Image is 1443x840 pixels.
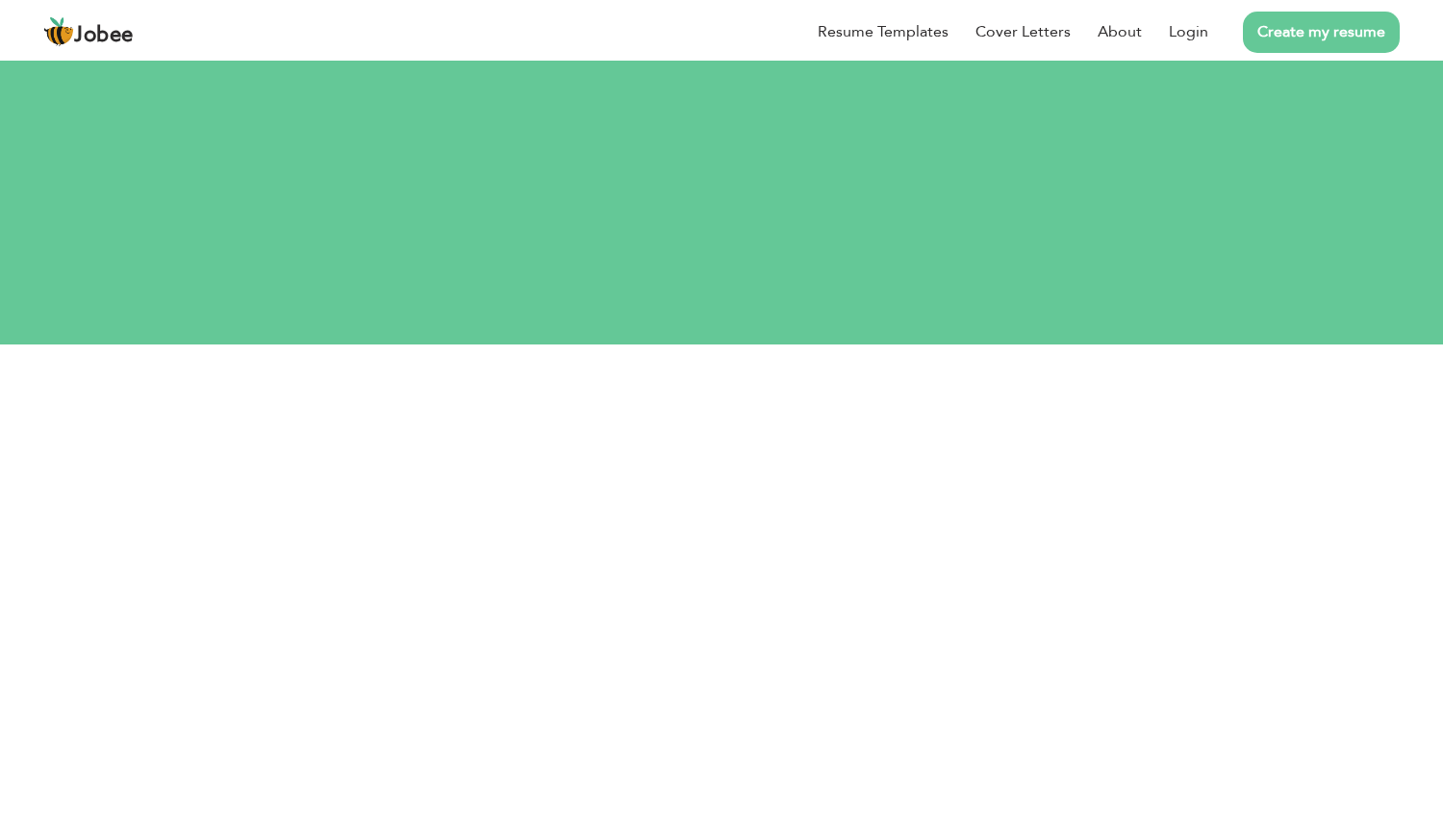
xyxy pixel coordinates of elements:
a: About [1098,20,1142,43]
span: Jobee [74,25,134,46]
a: Resume Templates [818,20,949,43]
a: Create my resume [1243,12,1400,53]
a: Login [1169,20,1208,43]
a: Cover Letters [975,20,1071,43]
a: Jobee [43,16,134,47]
img: jobee.io [43,16,74,47]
